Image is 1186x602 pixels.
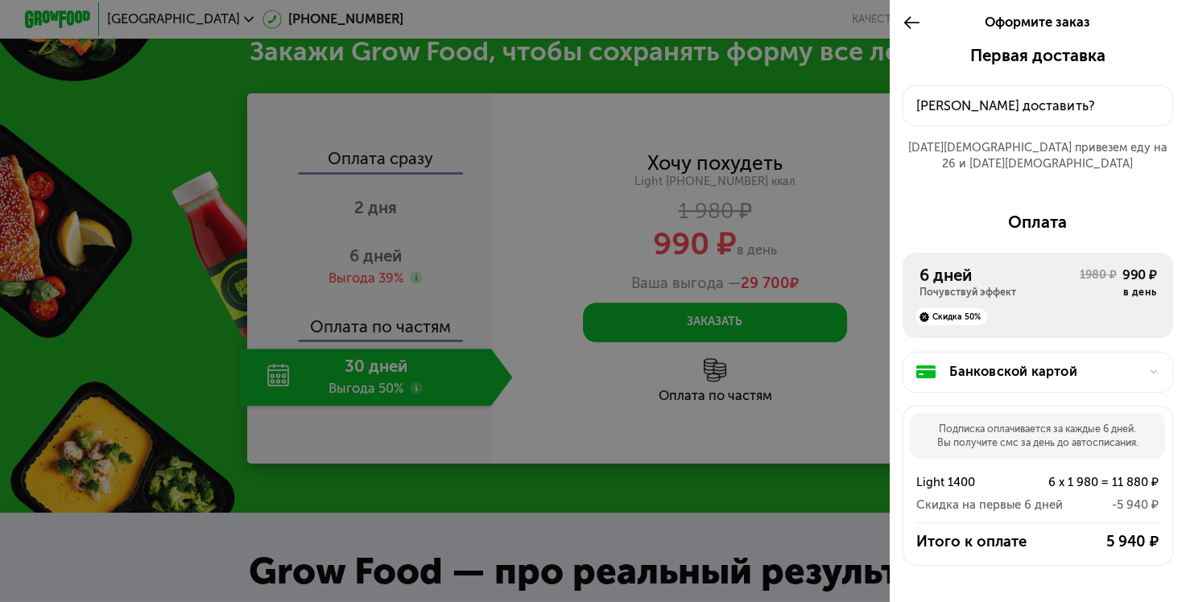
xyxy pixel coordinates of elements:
div: Скидка на первые 6 дней [916,495,1063,515]
div: 6 дней [919,266,1080,286]
div: Подписка оплачивается за каждые 6 дней. Вы получите смс за день до автосписания. [910,413,1165,459]
div: 6 x 1 980 = 11 880 ₽ [1014,472,1159,493]
div: в день [1122,286,1156,299]
div: -5 940 ₽ [1063,495,1159,515]
div: 1980 ₽ [1080,267,1117,299]
div: Банковской картой [949,362,1138,382]
div: 5 940 ₽ [1050,532,1159,552]
div: Первая доставка [903,46,1173,66]
div: [DATE][DEMOGRAPHIC_DATA] привезем еду на 26 и [DATE][DEMOGRAPHIC_DATA] [903,140,1173,173]
button: [PERSON_NAME] доставить? [903,85,1173,126]
div: 990 ₽ [1122,266,1156,286]
div: Почувствуй эффект [919,286,1080,299]
span: Оформите заказ [985,14,1090,30]
div: [PERSON_NAME] доставить? [916,97,1159,117]
div: Light 1400 [916,472,1013,493]
div: Оплата [903,212,1173,233]
div: Итого к оплате [916,532,1049,552]
div: Скидка 50% [915,308,987,324]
